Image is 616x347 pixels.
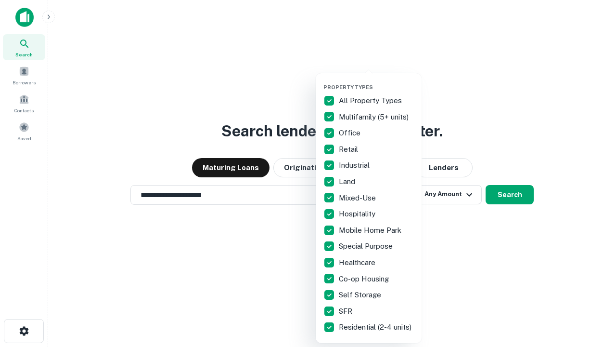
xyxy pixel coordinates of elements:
p: All Property Types [339,95,404,107]
p: Industrial [339,160,372,171]
p: Mixed-Use [339,192,378,204]
p: SFR [339,306,354,317]
p: Healthcare [339,257,377,268]
p: Hospitality [339,208,377,220]
p: Retail [339,144,360,155]
p: Land [339,176,357,187]
p: Mobile Home Park [339,225,403,236]
p: Office [339,127,362,139]
p: Special Purpose [339,240,395,252]
p: Multifamily (5+ units) [339,111,411,123]
iframe: Chat Widget [568,239,616,285]
span: Property Types [323,84,373,90]
p: Self Storage [339,289,383,301]
p: Residential (2-4 units) [339,321,413,333]
p: Co-op Housing [339,273,391,285]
